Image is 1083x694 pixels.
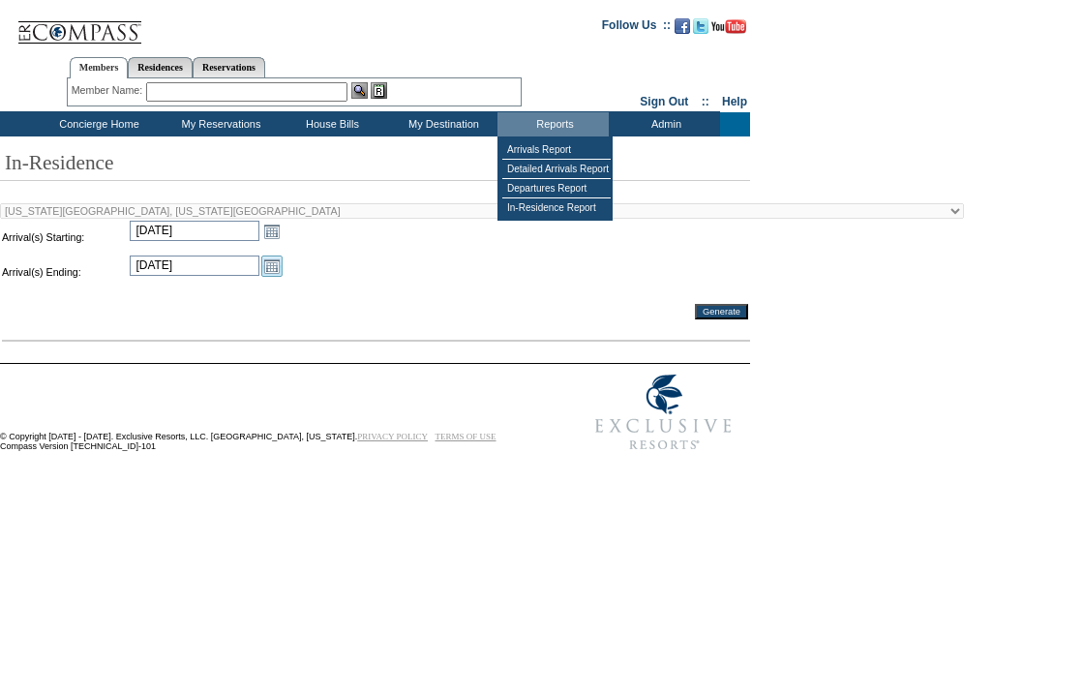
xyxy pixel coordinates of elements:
input: Generate [695,304,748,319]
a: Subscribe to our YouTube Channel [711,24,746,36]
td: Concierge Home [31,112,164,136]
td: Arrival(s) Ending: [2,256,128,288]
a: PRIVACY POLICY [357,432,428,441]
td: In-Residence Report [502,198,611,217]
td: Arrival(s) Starting: [2,221,128,254]
a: Open the calendar popup. [261,221,283,242]
span: :: [702,95,709,108]
td: Follow Us :: [602,16,671,40]
td: House Bills [275,112,386,136]
td: Departures Report [502,179,611,198]
a: TERMS OF USE [436,432,496,441]
a: Residences [128,57,193,77]
img: Follow us on Twitter [693,18,708,34]
a: Become our fan on Facebook [675,24,690,36]
img: Reservations [371,82,387,99]
td: Reports [497,112,609,136]
td: Admin [609,112,720,136]
img: Exclusive Resorts [577,364,750,461]
img: Subscribe to our YouTube Channel [711,19,746,34]
td: My Destination [386,112,497,136]
img: Compass Home [16,5,142,45]
td: My Reservations [164,112,275,136]
a: Follow us on Twitter [693,24,708,36]
td: Arrivals Report [502,140,611,160]
a: Help [722,95,747,108]
td: Detailed Arrivals Report [502,160,611,179]
a: Sign Out [640,95,688,108]
img: View [351,82,368,99]
a: Reservations [193,57,265,77]
img: Become our fan on Facebook [675,18,690,34]
div: Member Name: [72,82,146,99]
a: Open the calendar popup. [261,256,283,277]
a: Members [70,57,129,78]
